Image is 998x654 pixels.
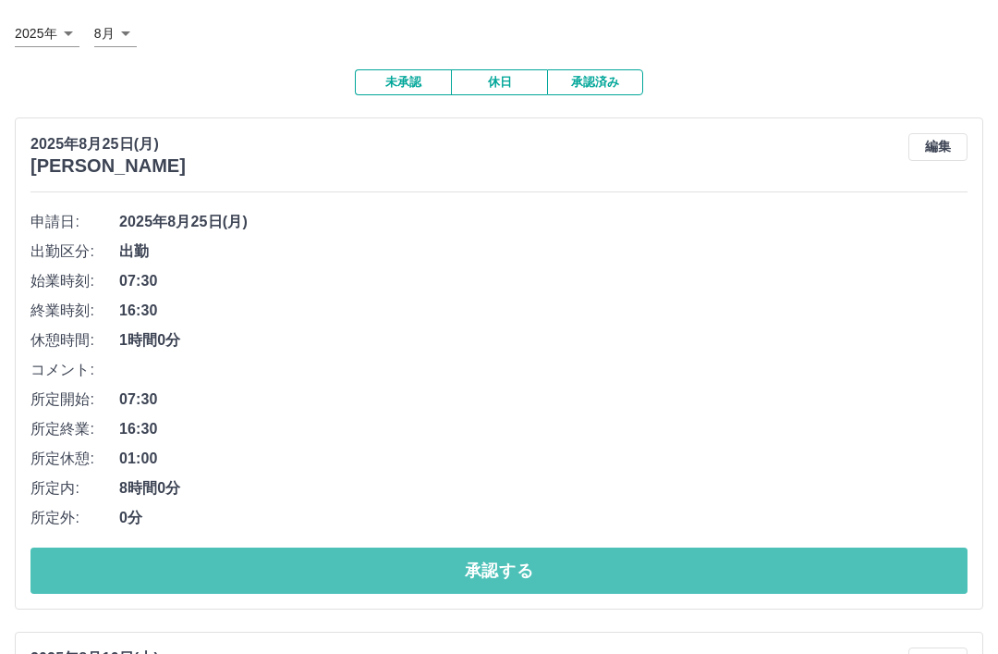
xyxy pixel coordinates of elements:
[30,418,119,440] span: 所定終業:
[119,270,968,292] span: 07:30
[30,329,119,352] span: 休憩時間:
[30,548,968,594] button: 承認する
[908,133,968,161] button: 編集
[119,211,968,233] span: 2025年8月25日(月)
[30,477,119,500] span: 所定内:
[30,359,119,381] span: コメント:
[119,477,968,500] span: 8時間0分
[30,241,119,263] span: 出勤区分:
[30,211,119,233] span: 申請日:
[30,448,119,470] span: 所定休憩:
[119,329,968,352] span: 1時間0分
[30,300,119,322] span: 終業時刻:
[119,448,968,470] span: 01:00
[119,300,968,322] span: 16:30
[15,20,79,47] div: 2025年
[94,20,137,47] div: 8月
[30,389,119,411] span: 所定開始:
[451,69,547,95] button: 休日
[119,418,968,440] span: 16:30
[30,155,186,177] h3: [PERSON_NAME]
[355,69,451,95] button: 未承認
[119,507,968,529] span: 0分
[547,69,643,95] button: 承認済み
[30,507,119,529] span: 所定外:
[119,389,968,411] span: 07:30
[119,241,968,263] span: 出勤
[30,133,186,155] p: 2025年8月25日(月)
[30,270,119,292] span: 始業時刻:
